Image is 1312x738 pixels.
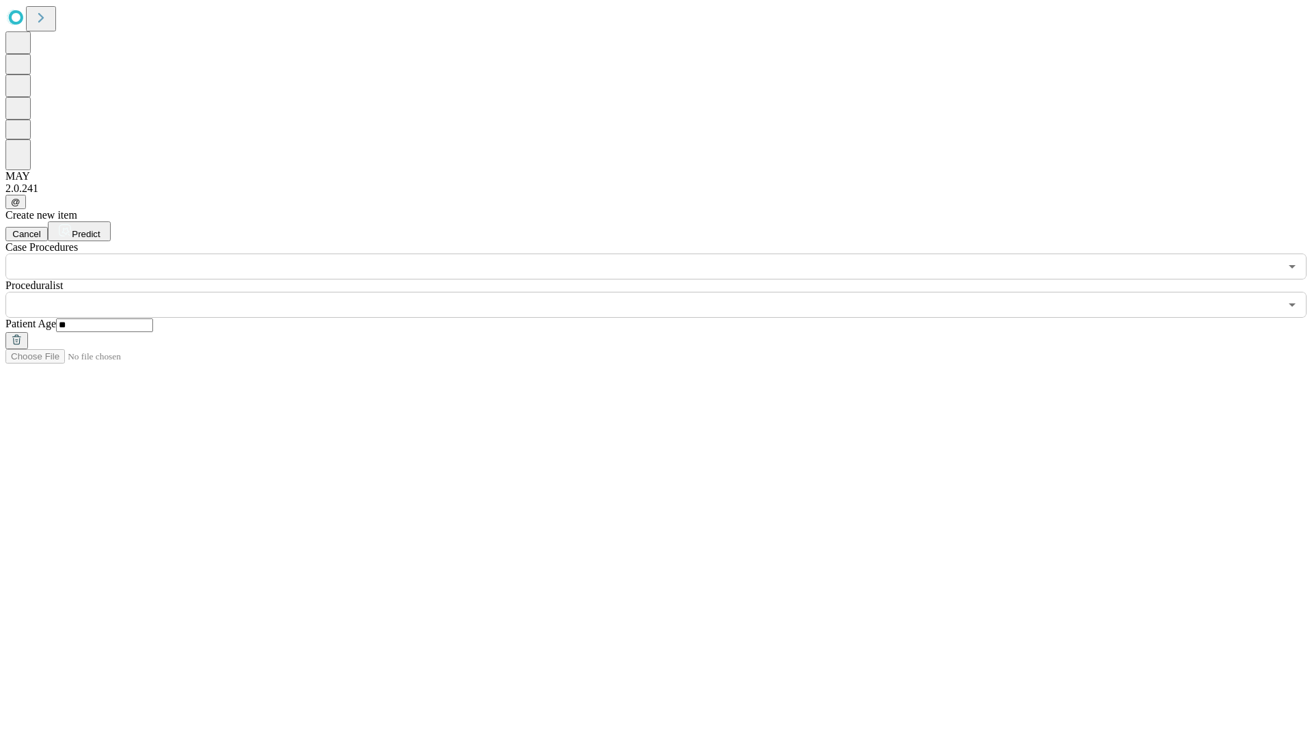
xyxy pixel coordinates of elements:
span: Cancel [12,229,41,239]
button: Predict [48,221,111,241]
span: Proceduralist [5,279,63,291]
button: Open [1283,257,1302,276]
div: MAY [5,170,1307,182]
button: @ [5,195,26,209]
div: 2.0.241 [5,182,1307,195]
span: Create new item [5,209,77,221]
span: @ [11,197,20,207]
span: Scheduled Procedure [5,241,78,253]
button: Open [1283,295,1302,314]
button: Cancel [5,227,48,241]
span: Predict [72,229,100,239]
span: Patient Age [5,318,56,329]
